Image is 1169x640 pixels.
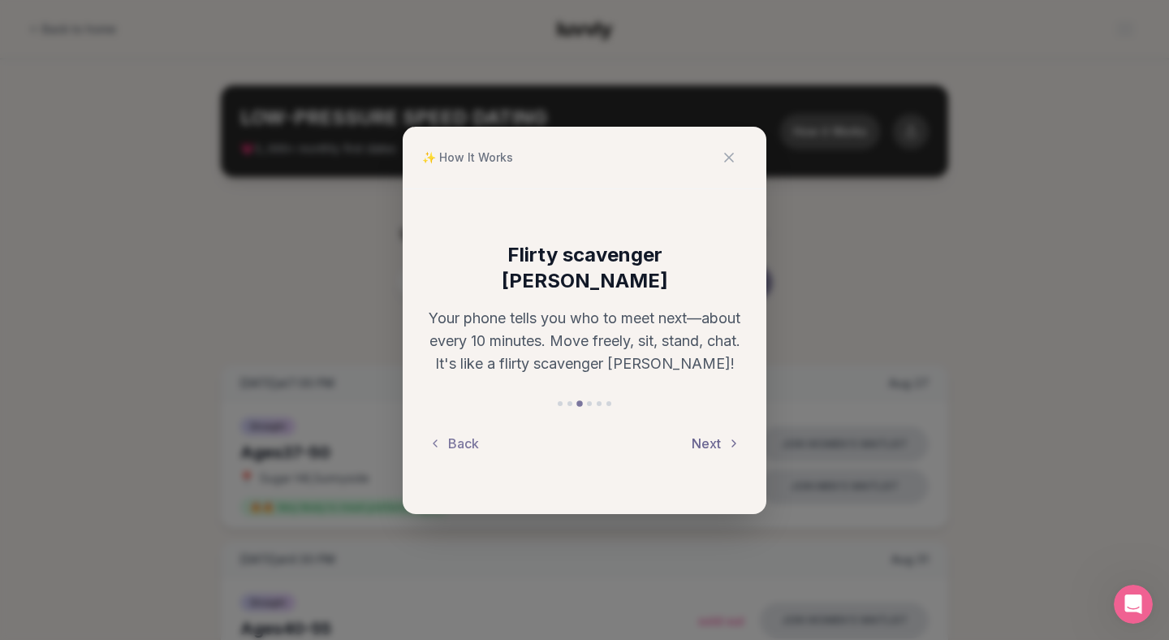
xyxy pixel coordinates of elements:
iframe: Intercom live chat [1114,585,1153,624]
h3: Flirty scavenger [PERSON_NAME] [429,242,740,294]
span: ✨ How It Works [422,149,513,166]
button: Back [429,426,479,461]
p: Your phone tells you who to meet next—about every 10 minutes. Move freely, sit, stand, chat. It's... [429,307,740,375]
button: Next [692,426,740,461]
